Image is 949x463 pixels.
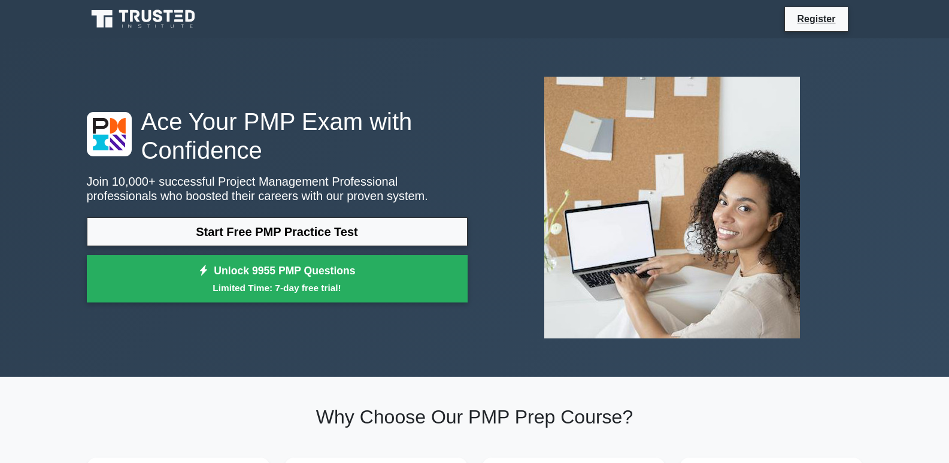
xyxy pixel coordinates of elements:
a: Start Free PMP Practice Test [87,217,468,246]
small: Limited Time: 7-day free trial! [102,281,453,295]
a: Unlock 9955 PMP QuestionsLimited Time: 7-day free trial! [87,255,468,303]
a: Register [790,11,842,26]
p: Join 10,000+ successful Project Management Professional professionals who boosted their careers w... [87,174,468,203]
h2: Why Choose Our PMP Prep Course? [87,405,863,428]
h1: Ace Your PMP Exam with Confidence [87,107,468,165]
